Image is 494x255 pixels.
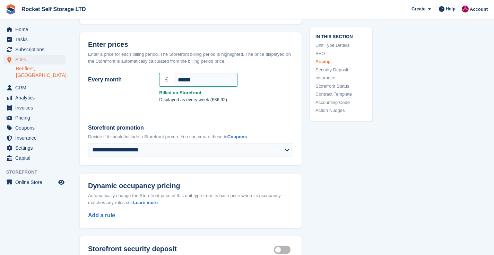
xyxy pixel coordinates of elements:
span: Online Store [15,177,57,187]
span: Capital [15,153,57,163]
a: menu [3,93,66,103]
a: Pricing [315,58,367,65]
span: Insurance [15,133,57,143]
h2: Storefront security deposit [88,245,274,253]
a: Learn more [133,200,158,205]
a: Coupons [227,134,247,139]
span: Help [446,6,456,12]
span: Analytics [15,93,57,103]
a: Add a rule [88,212,115,218]
span: Settings [15,143,57,153]
a: menu [3,123,66,133]
span: Home [15,25,57,34]
img: Lee Tresadern [462,6,469,12]
a: menu [3,143,66,153]
span: Sites [15,55,57,64]
a: Insurance [315,74,367,81]
strong: Billed on Storefront [159,89,293,96]
span: Tasks [15,35,57,44]
span: Enter prices [88,41,128,49]
a: menu [3,113,66,123]
a: Benfleet, [GEOGRAPHIC_DATA]. [16,65,66,79]
label: Every month [88,76,151,84]
label: Security deposit on [274,249,293,250]
a: Accounting Code [315,99,367,106]
a: menu [3,45,66,54]
span: Coupons [15,123,57,133]
a: Storefront Status [315,82,367,89]
a: Security Deposit [315,66,367,73]
a: menu [3,55,66,64]
label: Storefront promotion [88,124,293,132]
p: Decide if it should include a Storefront promo. You can create these in . [88,133,293,140]
span: Dynamic occupancy pricing [88,182,180,190]
a: menu [3,103,66,113]
span: Storefront [6,169,69,176]
a: menu [3,35,66,44]
a: Unit Type Details [315,42,367,49]
a: menu [3,133,66,143]
a: menu [3,153,66,163]
div: Automatically change the Storefront price of this unit type from its base price when its occupanc... [88,192,293,206]
a: menu [3,177,66,187]
a: Preview store [57,178,66,186]
a: SEO [315,50,367,57]
a: Action Nudges [315,107,367,114]
img: stora-icon-8386f47178a22dfd0bd8f6a31ec36ba5ce8667c1dd55bd0f319d3a0aa187defe.svg [6,4,16,15]
a: menu [3,83,66,93]
a: menu [3,25,66,34]
span: Pricing [15,113,57,123]
a: Rocket Self Storage LTD [19,3,89,15]
span: Invoices [15,103,57,113]
span: Subscriptions [15,45,57,54]
a: Contract Template [315,91,367,98]
span: CRM [15,83,57,93]
div: Enter a price for each billing period. The Storefront billing period is highlighted. The price di... [88,51,293,64]
span: Account [470,6,488,13]
p: Displayed as every week (£36.92) [159,96,293,103]
span: In this section [315,33,367,39]
span: Create [411,6,425,12]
